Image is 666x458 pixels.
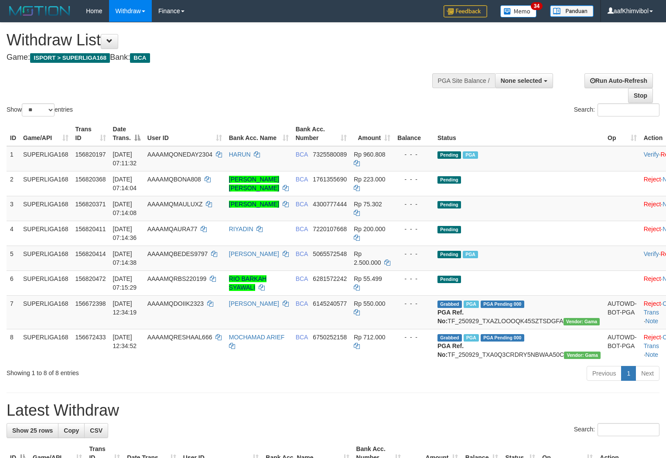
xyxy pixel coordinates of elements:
span: Grabbed [437,334,462,342]
h1: Withdraw List [7,31,435,49]
span: 156672398 [75,300,106,307]
a: CSV [84,423,108,438]
th: Date Trans.: activate to sort column descending [109,121,144,146]
a: Reject [644,334,661,341]
span: Copy 6145240577 to clipboard [313,300,347,307]
div: PGA Site Balance / [432,73,495,88]
a: HARUN [229,151,251,158]
td: SUPERLIGA168 [20,329,72,362]
span: AAAAMQRESHAAL666 [147,334,212,341]
td: 8 [7,329,20,362]
a: Note [646,318,659,325]
img: Feedback.jpg [444,5,487,17]
a: Show 25 rows [7,423,58,438]
span: AAAAMQBONA808 [147,176,201,183]
div: - - - [397,150,430,159]
a: 1 [621,366,636,381]
label: Show entries [7,103,73,116]
span: Pending [437,276,461,283]
td: SUPERLIGA168 [20,146,72,171]
div: - - - [397,274,430,283]
a: Reject [644,201,661,208]
span: AAAAMQBEDES9797 [147,250,208,257]
span: PGA Pending [481,334,524,342]
span: Pending [437,201,461,208]
span: ISPORT > SUPERLIGA168 [30,53,110,63]
span: Grabbed [437,301,462,308]
th: Trans ID: activate to sort column ascending [72,121,109,146]
span: Show 25 rows [12,427,53,434]
span: Rp 75.302 [354,201,382,208]
th: Bank Acc. Number: activate to sort column ascending [292,121,351,146]
th: ID [7,121,20,146]
span: Copy 5065572548 to clipboard [313,250,347,257]
a: [PERSON_NAME] [PERSON_NAME] [229,176,279,191]
span: [DATE] 07:15:29 [113,275,137,291]
td: AUTOWD-BOT-PGA [604,329,640,362]
label: Search: [574,103,659,116]
span: 156820197 [75,151,106,158]
span: Marked by aafsoycanthlai [464,334,479,342]
span: BCA [296,334,308,341]
div: - - - [397,250,430,258]
td: SUPERLIGA168 [20,196,72,221]
select: Showentries [22,103,55,116]
a: Run Auto-Refresh [584,73,653,88]
span: Copy 1761355690 to clipboard [313,176,347,183]
a: [PERSON_NAME] [229,300,279,307]
a: Copy [58,423,85,438]
th: Status [434,121,604,146]
a: Note [646,351,659,358]
td: 1 [7,146,20,171]
span: Vendor URL: https://trx31.1velocity.biz [564,318,600,325]
span: CSV [90,427,102,434]
span: None selected [501,77,542,84]
div: - - - [397,299,430,308]
span: Rp 550.000 [354,300,385,307]
b: PGA Ref. No: [437,342,464,358]
td: 3 [7,196,20,221]
th: Amount: activate to sort column ascending [350,121,394,146]
span: AAAAMQONEDAY2304 [147,151,212,158]
th: Game/API: activate to sort column ascending [20,121,72,146]
span: BCA [296,176,308,183]
th: Balance [394,121,434,146]
span: Rp 55.499 [354,275,382,282]
div: - - - [397,225,430,233]
a: Next [635,366,659,381]
input: Search: [598,423,659,436]
td: 7 [7,295,20,329]
span: Pending [437,251,461,258]
b: PGA Ref. No: [437,309,464,325]
img: Button%20Memo.svg [500,5,537,17]
td: SUPERLIGA168 [20,270,72,295]
button: None selected [495,73,553,88]
th: Op: activate to sort column ascending [604,121,640,146]
span: Copy 6281572242 to clipboard [313,275,347,282]
span: 156672433 [75,334,106,341]
span: AAAAMQDOIIK2323 [147,300,204,307]
td: TF_250929_TXA0Q3CRDRY5NBWAA50C [434,329,604,362]
span: Pending [437,151,461,159]
span: Copy [64,427,79,434]
span: Rp 712.000 [354,334,385,341]
a: Reject [644,176,661,183]
h4: Game: Bank: [7,53,435,62]
td: 4 [7,221,20,246]
td: AUTOWD-BOT-PGA [604,295,640,329]
img: panduan.png [550,5,594,17]
span: BCA [296,300,308,307]
a: Reject [644,226,661,232]
span: [DATE] 07:14:08 [113,201,137,216]
span: 34 [531,2,543,10]
input: Search: [598,103,659,116]
span: Vendor URL: https://trx31.1velocity.biz [564,352,601,359]
a: [PERSON_NAME] [229,250,279,257]
span: Rp 223.000 [354,176,385,183]
span: [DATE] 12:34:52 [113,334,137,349]
td: SUPERLIGA168 [20,171,72,196]
div: - - - [397,175,430,184]
td: TF_250929_TXAZLOOOQK45SZTSDGFA [434,295,604,329]
td: SUPERLIGA168 [20,295,72,329]
td: SUPERLIGA168 [20,246,72,270]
